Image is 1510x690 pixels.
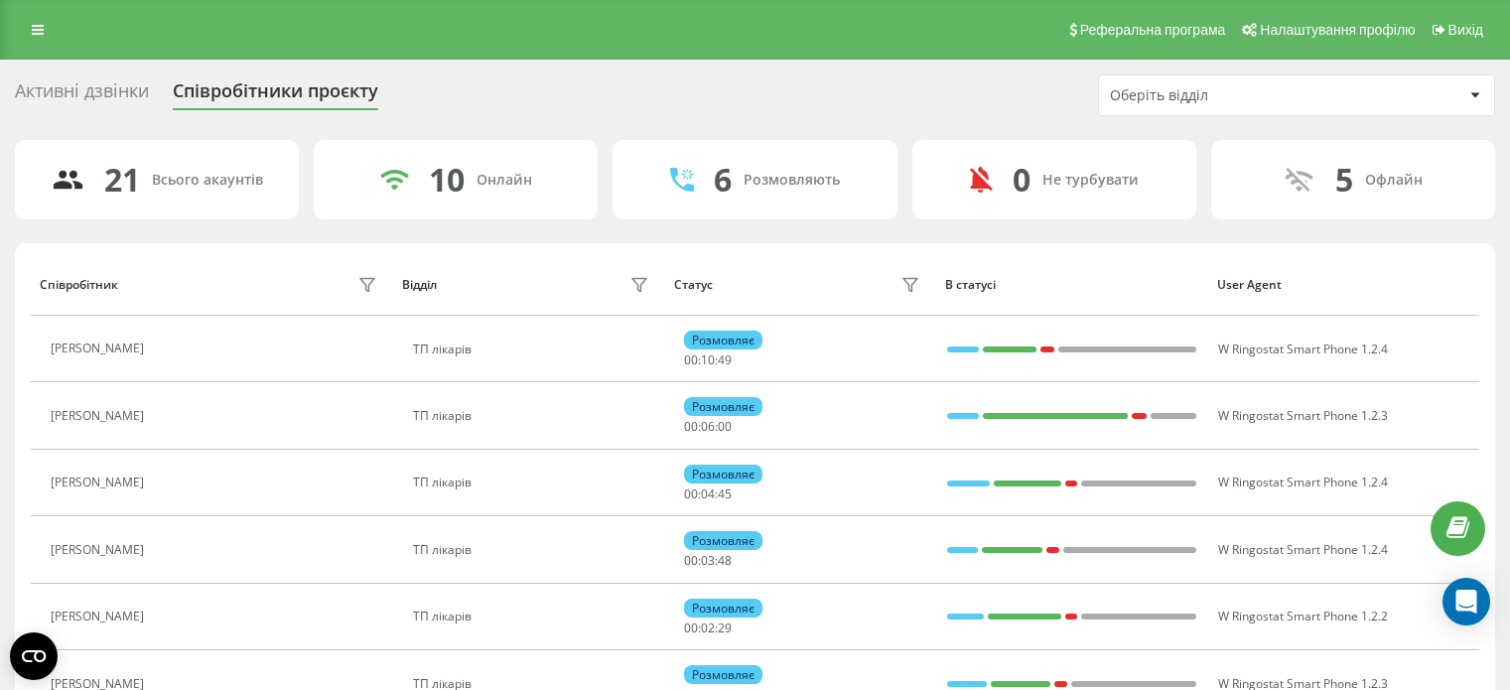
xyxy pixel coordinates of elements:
span: 48 [718,552,732,569]
div: [PERSON_NAME] [51,409,149,423]
div: 21 [104,161,140,199]
span: Реферальна програма [1080,22,1226,38]
div: Відділ [402,278,437,292]
div: В статусі [945,278,1198,292]
div: Розмовляє [684,397,762,416]
span: Налаштування профілю [1260,22,1415,38]
div: ТП лікарів [413,409,654,423]
div: : : [684,353,732,367]
div: [PERSON_NAME] [51,476,149,489]
div: Співробітник [40,278,118,292]
div: [PERSON_NAME] [51,342,149,355]
div: Всього акаунтів [152,172,263,189]
span: 00 [684,418,698,435]
button: Open CMP widget [10,632,58,680]
span: Вихід [1448,22,1483,38]
div: Не турбувати [1042,172,1139,189]
div: : : [684,420,732,434]
div: : : [684,621,732,635]
span: W Ringostat Smart Phone 1.2.4 [1218,541,1388,558]
span: 00 [684,351,698,368]
div: : : [684,487,732,501]
span: W Ringostat Smart Phone 1.2.2 [1218,608,1388,624]
span: W Ringostat Smart Phone 1.2.3 [1218,407,1388,424]
span: 00 [684,552,698,569]
div: 6 [714,161,732,199]
span: 00 [684,485,698,502]
span: 06 [701,418,715,435]
span: 00 [718,418,732,435]
span: 02 [701,620,715,636]
div: 5 [1335,161,1353,199]
span: 00 [684,620,698,636]
div: Офлайн [1365,172,1423,189]
div: Розмовляє [684,331,762,349]
span: 03 [701,552,715,569]
span: 49 [718,351,732,368]
div: Розмовляє [684,465,762,483]
div: [PERSON_NAME] [51,610,149,623]
span: 45 [718,485,732,502]
div: ТП лікарів [413,476,654,489]
div: 0 [1013,161,1030,199]
div: Розмовляють [744,172,840,189]
div: Співробітники проєкту [173,80,378,111]
div: : : [684,554,732,568]
span: 29 [718,620,732,636]
span: 10 [701,351,715,368]
div: Розмовляє [684,531,762,550]
div: 10 [429,161,465,199]
div: [PERSON_NAME] [51,543,149,557]
div: Статус [674,278,713,292]
div: ТП лікарів [413,543,654,557]
div: Розмовляє [684,599,762,618]
span: W Ringostat Smart Phone 1.2.4 [1218,341,1388,357]
div: Оберіть відділ [1110,87,1347,104]
div: Розмовляє [684,665,762,684]
span: 04 [701,485,715,502]
div: ТП лікарів [413,343,654,356]
div: Open Intercom Messenger [1442,578,1490,625]
div: Активні дзвінки [15,80,149,111]
div: Онлайн [477,172,532,189]
div: ТП лікарів [413,610,654,623]
div: User Agent [1217,278,1470,292]
span: W Ringostat Smart Phone 1.2.4 [1218,474,1388,490]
